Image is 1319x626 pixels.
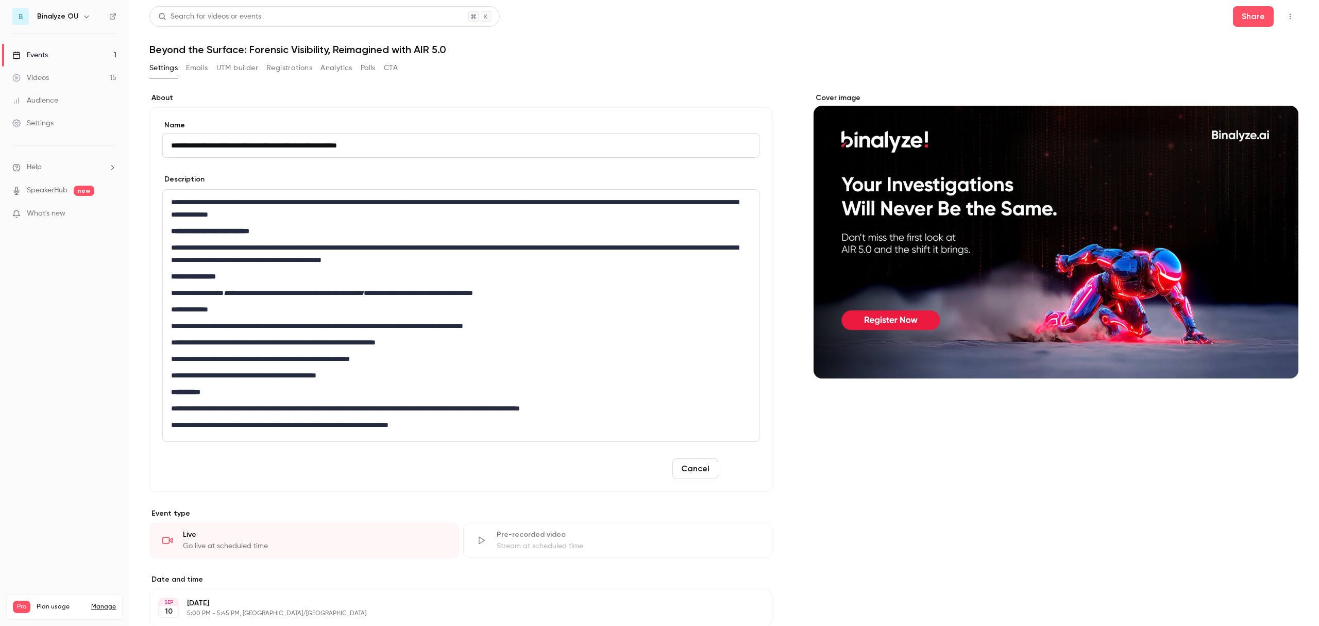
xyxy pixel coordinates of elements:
section: description [162,189,759,442]
span: Plan usage [37,603,85,611]
label: Name [162,120,759,130]
div: LiveGo live at scheduled time [149,523,459,558]
button: Analytics [320,60,352,76]
a: Manage [91,603,116,611]
p: 5:00 PM - 5:45 PM, [GEOGRAPHIC_DATA]/[GEOGRAPHIC_DATA] [187,609,718,618]
div: Search for videos or events [158,11,261,22]
div: Pre-recorded video [497,530,760,540]
label: About [149,93,772,103]
button: CTA [384,60,398,76]
button: Save [722,458,759,479]
div: Settings [12,118,54,128]
p: Event type [149,508,772,519]
li: help-dropdown-opener [12,162,116,173]
div: SEP [159,599,178,606]
button: Cancel [672,458,718,479]
button: UTM builder [216,60,258,76]
button: Emails [186,60,208,76]
span: B [19,11,23,22]
div: Pre-recorded videoStream at scheduled time [463,523,773,558]
div: Live [183,530,446,540]
button: Settings [149,60,178,76]
div: Stream at scheduled time [497,541,760,551]
button: Registrations [266,60,312,76]
div: Audience [12,95,58,106]
h1: Beyond the Surface: Forensic Visibility, Reimagined with AIR 5.0 [149,43,1298,56]
div: Videos [12,73,49,83]
h6: Binalyze OU [37,11,78,22]
div: editor [163,190,759,441]
section: Cover image [814,93,1298,378]
span: Help [27,162,42,173]
span: Pro [13,601,30,613]
p: [DATE] [187,598,718,608]
div: Events [12,50,48,60]
span: new [74,186,94,196]
a: SpeakerHub [27,185,67,196]
p: 10 [165,606,173,617]
label: Description [162,174,205,185]
button: Polls [361,60,376,76]
div: Go live at scheduled time [183,541,446,551]
label: Date and time [149,574,772,585]
label: Cover image [814,93,1298,103]
button: Share [1233,6,1274,27]
span: What's new [27,208,65,219]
